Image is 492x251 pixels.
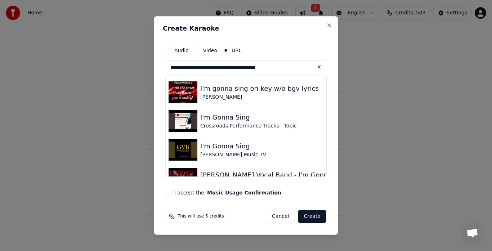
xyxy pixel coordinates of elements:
[166,165,326,184] button: Advanced
[298,210,326,223] button: Create
[169,81,197,103] img: I'm gonna sing ori key w/o bgv lyrics
[178,214,224,219] span: This will use 5 credits
[200,151,266,158] div: [PERSON_NAME] Music TV
[207,190,281,195] button: I accept the
[163,25,329,32] h2: Create Karaoke
[169,139,197,161] img: I'm Gonna Sing
[200,170,348,180] div: [PERSON_NAME] Vocal Band - I'm Gonna Sing
[203,48,217,53] label: Video
[266,210,295,223] button: Cancel
[200,94,319,101] div: [PERSON_NAME]
[174,190,281,195] label: I accept the
[169,110,197,132] img: I'm Gonna Sing
[200,112,297,122] div: I'm Gonna Sing
[200,141,266,151] div: I'm Gonna Sing
[200,122,297,130] div: Crossroads Performance Tracks - Topic
[232,48,242,53] label: URL
[200,84,319,94] div: I'm gonna sing ori key w/o bgv lyrics
[174,48,189,53] label: Audio
[169,168,197,189] img: Gaither Vocal Band - I'm Gonna Sing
